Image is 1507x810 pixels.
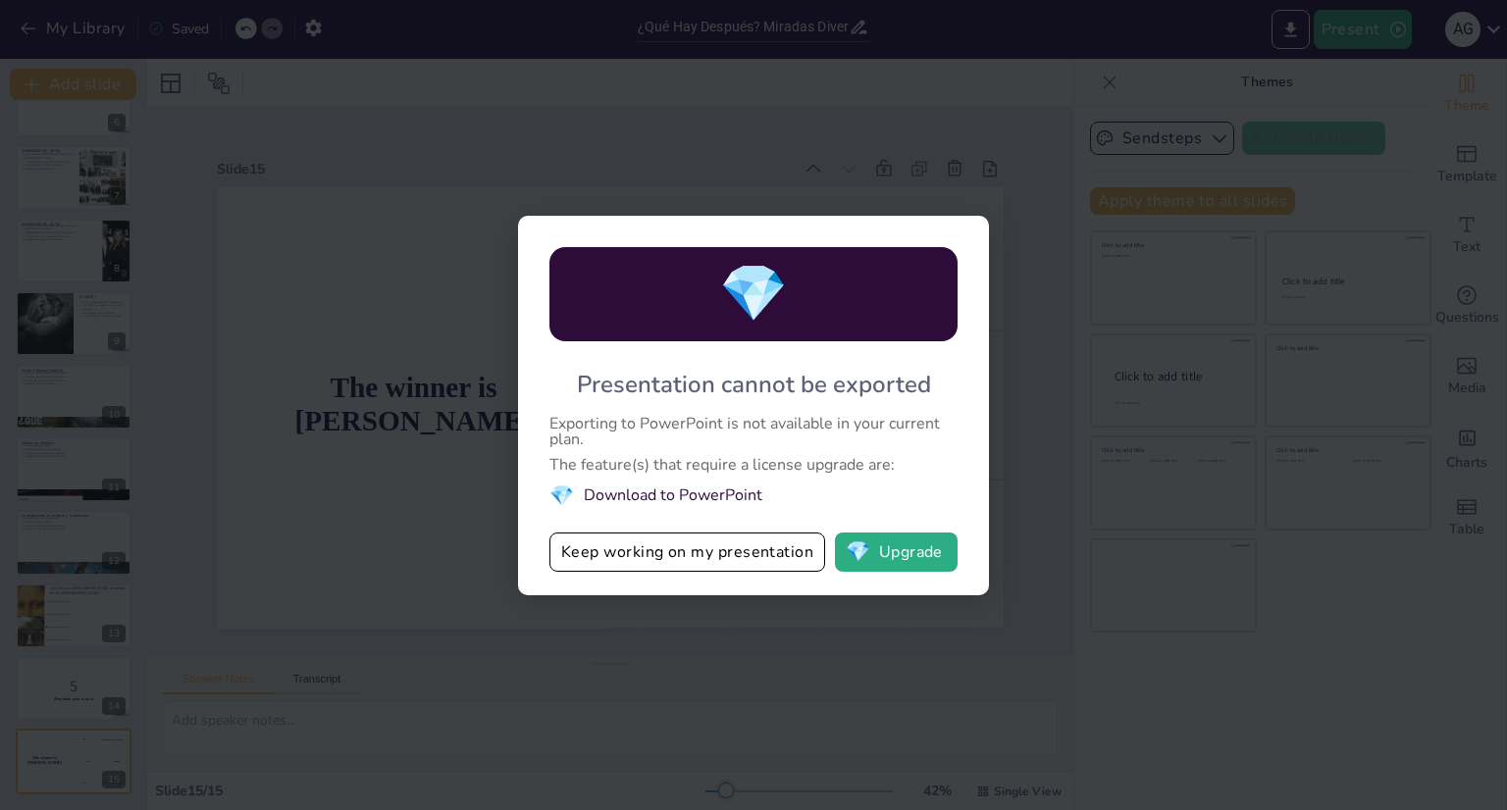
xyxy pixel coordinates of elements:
[549,457,958,473] div: The feature(s) that require a license upgrade are:
[549,482,574,509] span: diamond
[549,532,825,572] button: Keep working on my presentation
[835,532,958,572] button: diamondUpgrade
[549,416,958,447] div: Exporting to PowerPoint is not available in your current plan.
[719,256,788,331] span: diamond
[549,482,958,509] li: Download to PowerPoint
[846,542,870,562] span: diamond
[577,369,931,400] div: Presentation cannot be exported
